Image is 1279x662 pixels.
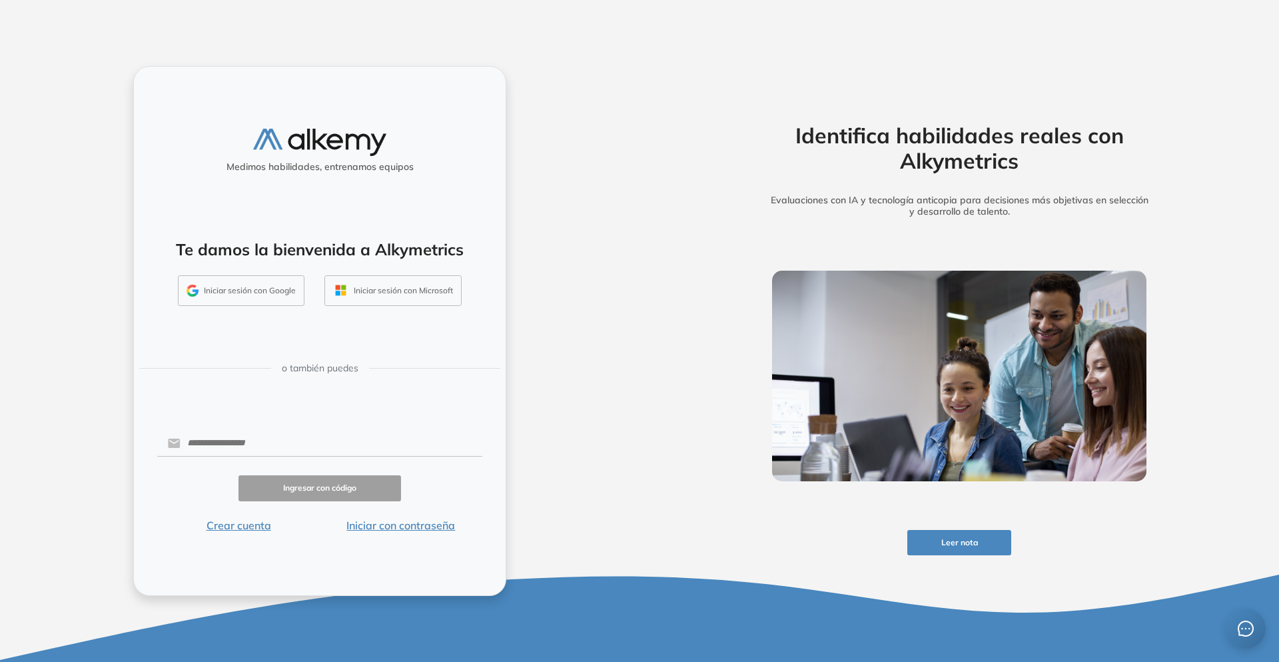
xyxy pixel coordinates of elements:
h5: Medimos habilidades, entrenamos equipos [139,161,500,173]
button: Leer nota [907,530,1011,556]
h2: Identifica habilidades reales con Alkymetrics [751,123,1167,174]
img: OUTLOOK_ICON [333,283,348,298]
img: logo-alkemy [253,129,386,156]
button: Iniciar con contraseña [320,517,482,533]
img: img-more-info [772,271,1146,481]
button: Iniciar sesión con Microsoft [324,275,462,306]
span: message [1237,620,1254,637]
span: o también puedes [282,361,358,375]
button: Iniciar sesión con Google [178,275,304,306]
h4: Te damos la bienvenida a Alkymetrics [151,240,488,259]
h5: Evaluaciones con IA y tecnología anticopia para decisiones más objetivas en selección y desarroll... [751,195,1167,217]
img: GMAIL_ICON [187,285,199,297]
button: Ingresar con código [238,475,401,501]
button: Crear cuenta [157,517,320,533]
